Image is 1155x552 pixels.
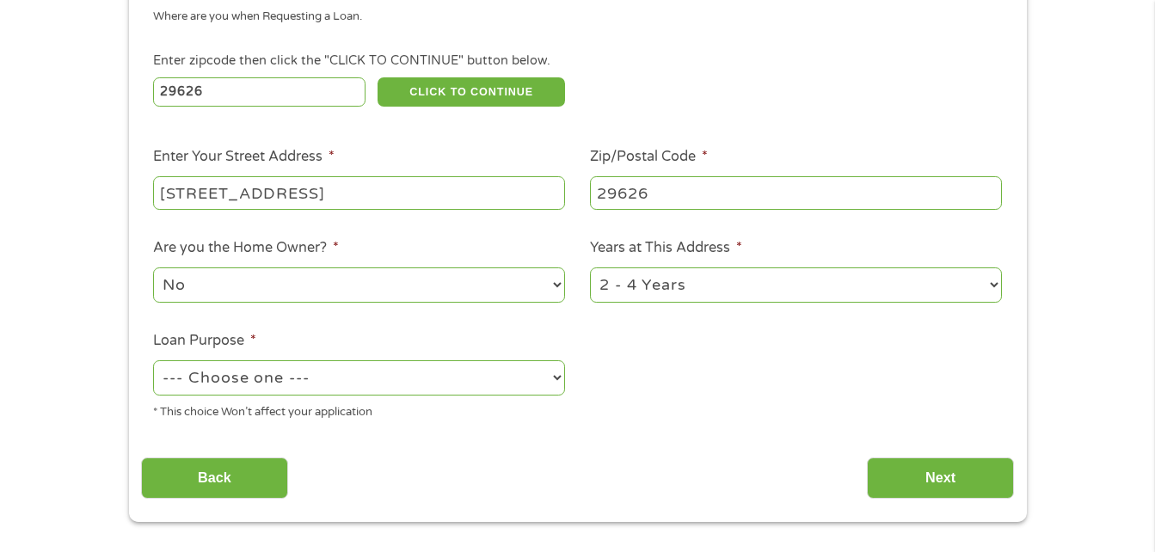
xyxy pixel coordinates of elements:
input: Next [867,457,1014,500]
div: * This choice Won’t affect your application [153,398,565,421]
button: CLICK TO CONTINUE [378,77,565,107]
label: Zip/Postal Code [590,148,708,166]
label: Loan Purpose [153,332,256,350]
input: 1 Main Street [153,176,565,209]
input: Back [141,457,288,500]
div: Enter zipcode then click the "CLICK TO CONTINUE" button below. [153,52,1001,71]
div: Where are you when Requesting a Loan. [153,9,989,26]
input: Enter Zipcode (e.g 01510) [153,77,366,107]
label: Are you the Home Owner? [153,239,339,257]
label: Enter Your Street Address [153,148,335,166]
label: Years at This Address [590,239,742,257]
